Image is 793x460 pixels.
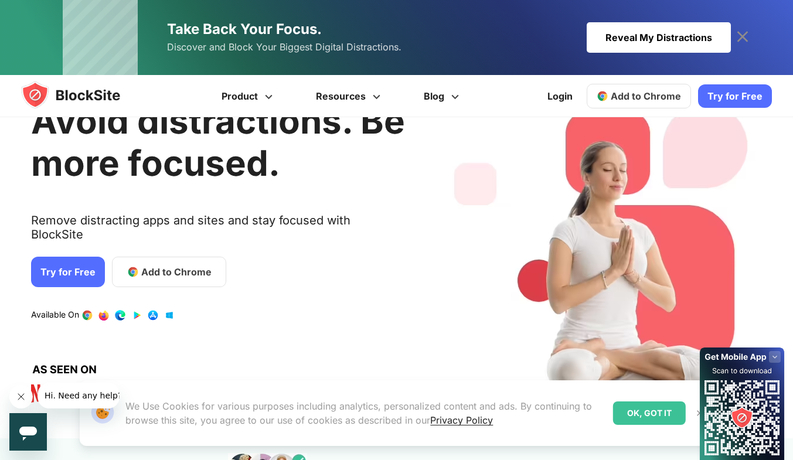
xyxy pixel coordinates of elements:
[7,8,84,18] span: Hi. Need any help?
[9,385,33,408] iframe: Close message
[31,100,405,184] h1: Avoid distractions. Be more focused.
[112,257,226,287] a: Add to Chrome
[597,90,608,102] img: chrome-icon.svg
[613,401,686,425] div: OK, GOT IT
[31,257,105,287] a: Try for Free
[692,406,707,421] button: Close
[9,413,47,451] iframe: Button to launch messaging window
[125,399,603,427] p: We Use Cookies for various purposes including analytics, personalized content and ads. By continu...
[167,39,401,56] span: Discover and Block Your Biggest Digital Distractions.
[404,75,482,117] a: Blog
[587,22,731,53] div: Reveal My Distractions
[38,383,120,408] iframe: Message from company
[21,81,143,109] img: blocksite-icon.5d769676.svg
[31,213,405,251] text: Remove distracting apps and sites and stay focused with BlockSite
[540,82,580,110] a: Login
[141,265,212,279] span: Add to Chrome
[167,21,322,38] span: Take Back Your Focus.
[296,75,404,117] a: Resources
[202,75,296,117] a: Product
[430,414,493,426] a: Privacy Policy
[611,90,681,102] span: Add to Chrome
[587,84,691,108] a: Add to Chrome
[31,309,79,321] text: Available On
[695,408,704,418] img: Close
[698,84,772,108] a: Try for Free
